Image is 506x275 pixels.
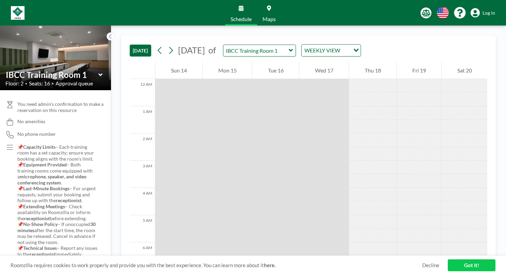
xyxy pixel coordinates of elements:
div: Thu 18 [349,62,396,79]
strong: receptionist [30,251,55,257]
strong: Last-Minute Bookings [23,185,69,191]
p: 📌 – Each training room has a set capacity; ensure your booking aligns with the room’s limit. [17,144,97,162]
strong: Technical Issues [23,245,57,251]
a: here. [264,262,275,268]
div: 4 AM [130,188,155,215]
div: Sat 20 [442,62,487,79]
button: [DATE] [130,45,151,56]
span: Seats: 16 [29,80,50,87]
span: Floor: 2 [5,80,23,87]
div: Fri 19 [397,62,441,79]
p: 📌 – Check availability on Roomzilla or inform the before extending. [17,204,97,222]
div: 6 AM [130,242,155,270]
strong: microphone, speaker, and video conferencing system [17,174,88,185]
span: of [208,45,216,55]
div: 2 AM [130,133,155,161]
div: Tue 16 [252,62,299,79]
span: [DATE] [178,45,205,55]
a: Log in [471,8,495,18]
span: Log in [483,10,495,16]
strong: 30 minutes [17,221,97,233]
div: 1 AM [130,106,155,133]
strong: Capacity Limits [23,144,56,150]
img: organization-logo [11,6,25,20]
p: 📌 – For urgent requests, submit your booking and follow up with the . [17,185,97,204]
div: Search for option [302,45,361,56]
div: Wed 17 [299,62,349,79]
div: 12 AM [130,79,155,106]
div: Mon 15 [203,62,252,79]
div: 3 AM [130,161,155,188]
strong: Extending Meetings [23,204,65,209]
span: Approval queue [56,80,93,87]
span: You need admin's confirmation to make a reservation on this resource [17,101,106,113]
strong: receptionist [56,197,81,203]
input: IBCC Training Room 1 [223,45,289,56]
p: 📌 – Report any issues to the immediately. [17,245,97,257]
p: 📌 – Both training rooms come equipped with a . [17,162,97,185]
p: 📌 – If unoccupied after the start time, the room may be released. Cancel in advance if not using ... [17,221,97,245]
input: Search for option [342,46,349,55]
div: 5 AM [130,215,155,242]
span: No amenities [17,118,45,125]
span: Roomzilla requires cookies to work properly and provide you with the best experience. You can lea... [11,262,422,269]
strong: Equipment Provided [23,162,67,167]
span: WEEKLY VIEW [303,46,342,55]
span: Schedule [231,16,252,22]
input: IBCC Training Room 1 [6,70,98,80]
span: Maps [263,16,276,22]
a: Got it! [448,259,495,271]
span: • [52,81,54,86]
span: No phone number [17,131,56,137]
div: Sun 14 [155,62,202,79]
span: • [25,81,27,86]
strong: No-Show Policy [23,221,58,227]
strong: receptionist [24,215,50,221]
a: Decline [422,262,439,269]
